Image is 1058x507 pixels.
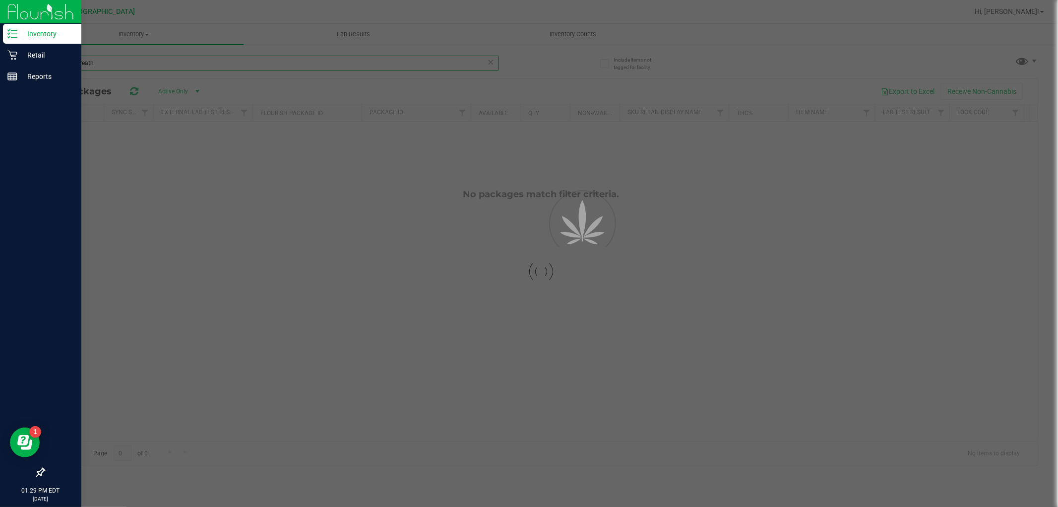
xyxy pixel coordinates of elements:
inline-svg: Reports [7,72,17,81]
p: Retail [17,49,77,61]
p: Inventory [17,28,77,40]
iframe: Resource center [10,428,40,457]
inline-svg: Retail [7,50,17,60]
p: 01:29 PM EDT [4,486,77,495]
inline-svg: Inventory [7,29,17,39]
p: [DATE] [4,495,77,503]
iframe: Resource center unread badge [29,426,41,438]
p: Reports [17,71,77,82]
